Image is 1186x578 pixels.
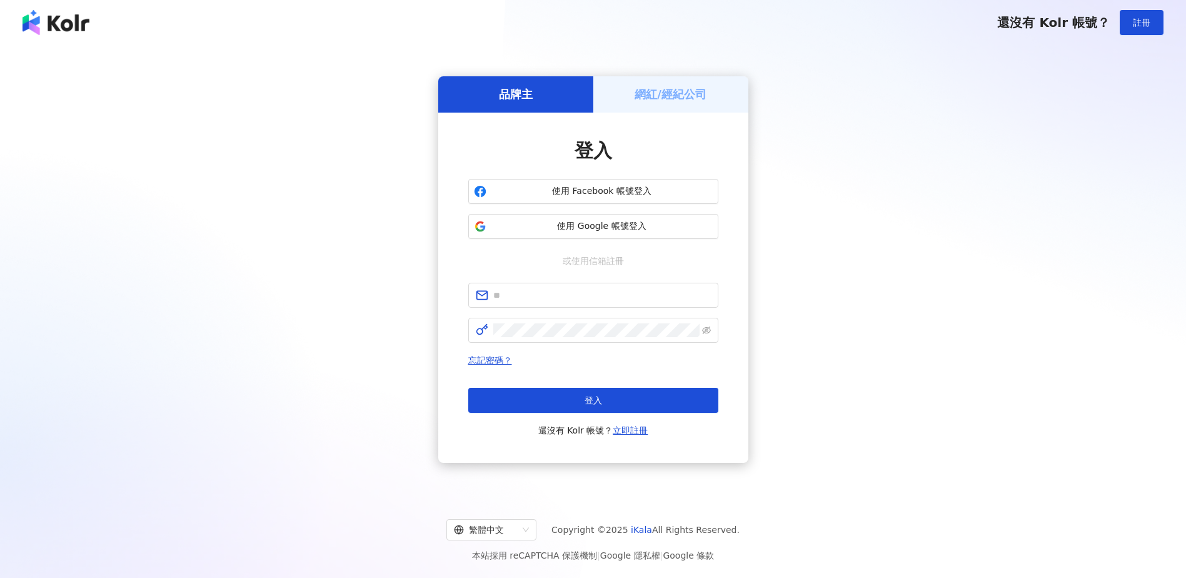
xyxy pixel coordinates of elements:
[663,550,714,560] a: Google 條款
[499,86,533,102] h5: 品牌主
[554,254,633,268] span: 或使用信箱註冊
[597,550,600,560] span: |
[468,355,512,365] a: 忘記密碼？
[23,10,89,35] img: logo
[491,185,713,198] span: 使用 Facebook 帳號登入
[660,550,663,560] span: |
[538,423,648,438] span: 還沒有 Kolr 帳號？
[491,220,713,233] span: 使用 Google 帳號登入
[468,388,718,413] button: 登入
[702,326,711,335] span: eye-invisible
[454,520,518,540] div: 繁體中文
[631,525,652,535] a: iKala
[575,139,612,161] span: 登入
[472,548,714,563] span: 本站採用 reCAPTCHA 保護機制
[468,214,718,239] button: 使用 Google 帳號登入
[468,179,718,204] button: 使用 Facebook 帳號登入
[635,86,706,102] h5: 網紅/經紀公司
[600,550,660,560] a: Google 隱私權
[1133,18,1150,28] span: 註冊
[613,425,648,435] a: 立即註冊
[1120,10,1163,35] button: 註冊
[551,522,740,537] span: Copyright © 2025 All Rights Reserved.
[997,15,1110,30] span: 還沒有 Kolr 帳號？
[585,395,602,405] span: 登入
